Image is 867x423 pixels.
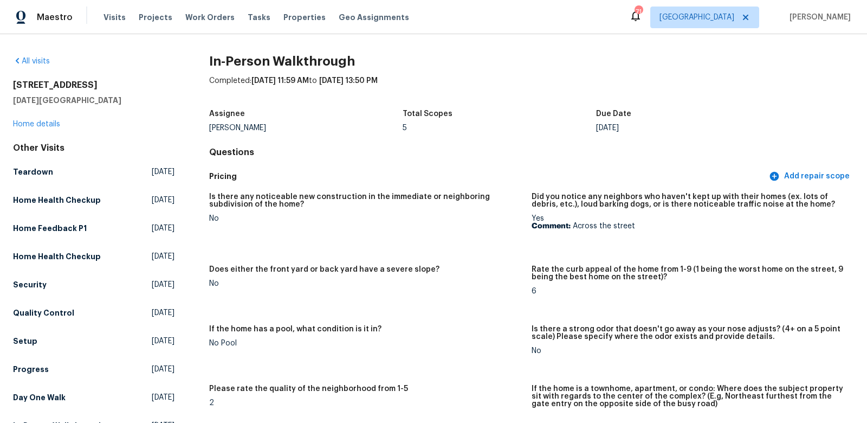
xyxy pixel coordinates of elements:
[152,364,174,375] span: [DATE]
[767,166,854,187] button: Add repair scope
[13,364,49,375] h5: Progress
[13,80,174,91] h2: [STREET_ADDRESS]
[532,385,845,408] h5: If the home is a townhome, apartment, or condo: Where does the subject property sit with regards ...
[139,12,172,23] span: Projects
[185,12,235,23] span: Work Orders
[13,303,174,323] a: Quality Control[DATE]
[13,162,174,182] a: Teardown[DATE]
[152,336,174,347] span: [DATE]
[13,223,87,234] h5: Home Feedback P1
[152,251,174,262] span: [DATE]
[13,143,174,153] div: Other Visits
[13,360,174,379] a: Progress[DATE]
[659,12,734,23] span: [GEOGRAPHIC_DATA]
[13,166,53,177] h5: Teardown
[209,385,408,393] h5: Please rate the quality of the neighborhood from 1-5
[209,339,523,347] div: No Pool
[13,392,66,403] h5: Day One Walk
[152,392,174,403] span: [DATE]
[251,77,309,85] span: [DATE] 11:59 AM
[209,75,854,104] div: Completed: to
[209,56,854,67] h2: In-Person Walkthrough
[13,247,174,266] a: Home Health Checkup[DATE]
[403,110,452,118] h5: Total Scopes
[209,193,523,208] h5: Is there any noticeable new construction in the immediate or neighboring subdivision of the home?
[13,388,174,407] a: Day One Walk[DATE]
[771,170,850,183] span: Add repair scope
[209,280,523,287] div: No
[13,331,174,351] a: Setup[DATE]
[13,195,101,206] h5: Home Health Checkup
[37,12,73,23] span: Maestro
[152,279,174,290] span: [DATE]
[209,171,767,182] h5: Pricing
[283,12,326,23] span: Properties
[532,222,571,230] b: Comment:
[596,124,790,132] div: [DATE]
[13,279,47,290] h5: Security
[152,195,174,206] span: [DATE]
[209,215,523,222] div: No
[152,166,174,177] span: [DATE]
[209,147,854,158] h4: Questions
[103,12,126,23] span: Visits
[596,110,631,118] h5: Due Date
[532,266,845,281] h5: Rate the curb appeal of the home from 1-9 (1 being the worst home on the street, 9 being the best...
[13,307,74,318] h5: Quality Control
[209,110,245,118] h5: Assignee
[13,190,174,210] a: Home Health Checkup[DATE]
[532,287,845,295] div: 6
[248,14,270,21] span: Tasks
[13,219,174,238] a: Home Feedback P1[DATE]
[532,325,845,341] h5: Is there a strong odor that doesn't go away as your nose adjusts? (4+ on a 5 point scale) Please ...
[13,251,101,262] h5: Home Health Checkup
[635,7,642,17] div: 71
[13,336,37,347] h5: Setup
[13,57,50,65] a: All visits
[209,325,381,333] h5: If the home has a pool, what condition is it in?
[339,12,409,23] span: Geo Assignments
[532,222,845,230] p: Across the street
[152,307,174,318] span: [DATE]
[209,124,403,132] div: [PERSON_NAME]
[532,215,845,230] div: Yes
[152,223,174,234] span: [DATE]
[532,347,845,355] div: No
[13,95,174,106] h5: [DATE][GEOGRAPHIC_DATA]
[403,124,596,132] div: 5
[209,399,523,407] div: 2
[209,266,439,273] h5: Does either the front yard or back yard have a severe slope?
[13,120,60,128] a: Home details
[319,77,378,85] span: [DATE] 13:50 PM
[532,193,845,208] h5: Did you notice any neighbors who haven't kept up with their homes (ex. lots of debris, etc.), lou...
[13,275,174,294] a: Security[DATE]
[785,12,851,23] span: [PERSON_NAME]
